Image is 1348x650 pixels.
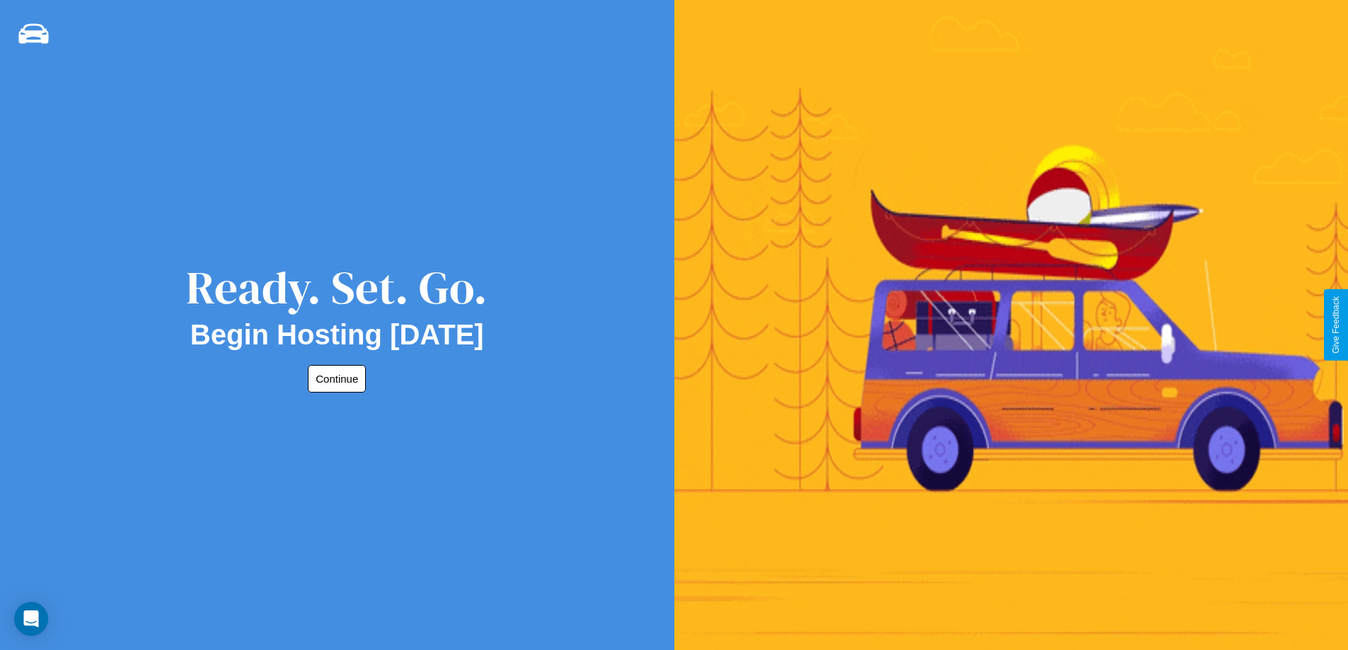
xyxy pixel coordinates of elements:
button: Continue [308,365,366,393]
div: Ready. Set. Go. [186,256,488,319]
div: Open Intercom Messenger [14,602,48,636]
h2: Begin Hosting [DATE] [190,319,484,351]
div: Give Feedback [1331,296,1341,354]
